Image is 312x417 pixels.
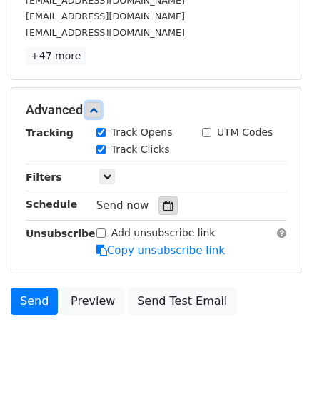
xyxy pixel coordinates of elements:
strong: Unsubscribe [26,228,96,239]
small: [EMAIL_ADDRESS][DOMAIN_NAME] [26,11,185,21]
a: Send [11,288,58,315]
small: [EMAIL_ADDRESS][DOMAIN_NAME] [26,27,185,38]
a: Send Test Email [128,288,236,315]
strong: Tracking [26,127,74,139]
a: Preview [61,288,124,315]
label: UTM Codes [217,125,273,140]
label: Track Opens [111,125,173,140]
h5: Advanced [26,102,286,118]
a: Copy unsubscribe link [96,244,225,257]
span: Send now [96,199,149,212]
strong: Schedule [26,199,77,210]
label: Add unsubscribe link [111,226,216,241]
a: +47 more [26,47,86,65]
label: Track Clicks [111,142,170,157]
iframe: Chat Widget [241,348,312,417]
strong: Filters [26,171,62,183]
